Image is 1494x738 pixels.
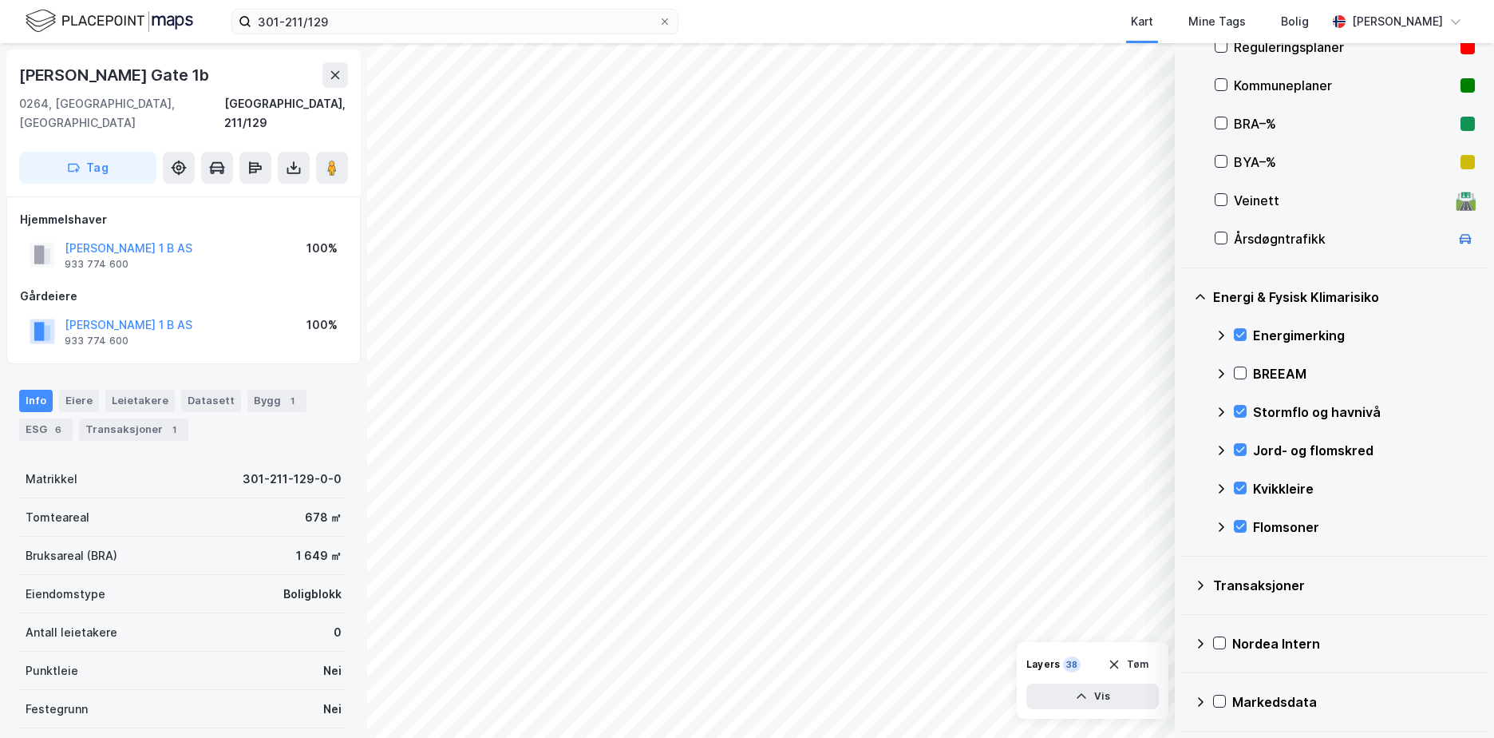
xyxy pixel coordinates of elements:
[59,390,99,412] div: Eiere
[1234,114,1454,133] div: BRA–%
[105,390,175,412] div: Leietakere
[1253,403,1475,422] div: Stormflo og havnivå
[26,546,117,565] div: Bruksareal (BRA)
[224,94,348,133] div: [GEOGRAPHIC_DATA], 211/129
[1281,12,1309,31] div: Bolig
[1234,38,1454,57] div: Reguleringsplaner
[334,623,342,642] div: 0
[1234,153,1454,172] div: BYA–%
[166,422,182,438] div: 1
[323,661,342,680] div: Nei
[1253,441,1475,460] div: Jord- og flomskred
[19,62,212,88] div: [PERSON_NAME] Gate 1b
[26,508,89,527] div: Tomteareal
[305,508,342,527] div: 678 ㎡
[1131,12,1153,31] div: Kart
[79,419,188,441] div: Transaksjoner
[1414,661,1494,738] iframe: Chat Widget
[20,210,347,229] div: Hjemmelshaver
[1213,288,1475,307] div: Energi & Fysisk Klimarisiko
[251,10,658,34] input: Søk på adresse, matrikkel, gårdeiere, leietakere eller personer
[1234,229,1449,248] div: Årsdøgntrafikk
[306,239,338,258] div: 100%
[283,585,342,604] div: Boligblokk
[1097,652,1159,677] button: Tøm
[1232,634,1475,653] div: Nordea Intern
[323,700,342,719] div: Nei
[306,315,338,335] div: 100%
[65,335,128,347] div: 933 774 600
[1213,576,1475,595] div: Transaksjoner
[1352,12,1443,31] div: [PERSON_NAME]
[1253,479,1475,498] div: Kvikkleire
[1026,684,1159,709] button: Vis
[20,287,347,306] div: Gårdeiere
[26,470,77,489] div: Matrikkel
[1232,692,1475,712] div: Markedsdata
[19,152,156,184] button: Tag
[19,419,73,441] div: ESG
[26,585,105,604] div: Eiendomstype
[1455,190,1476,211] div: 🛣️
[1253,326,1475,345] div: Energimerking
[19,94,224,133] div: 0264, [GEOGRAPHIC_DATA], [GEOGRAPHIC_DATA]
[181,390,241,412] div: Datasett
[247,390,306,412] div: Bygg
[1253,518,1475,537] div: Flomsoner
[1234,76,1454,95] div: Kommuneplaner
[19,390,53,412] div: Info
[26,700,88,719] div: Festegrunn
[50,422,66,438] div: 6
[65,258,128,271] div: 933 774 600
[26,661,78,680] div: Punktleie
[296,546,342,565] div: 1 649 ㎡
[1026,658,1060,671] div: Layers
[243,470,342,489] div: 301-211-129-0-0
[1063,657,1081,673] div: 38
[1188,12,1246,31] div: Mine Tags
[1253,364,1475,383] div: BREEAM
[26,7,193,35] img: logo.f888ab2527a4732fd821a326f86c7f29.svg
[1234,191,1449,210] div: Veinett
[284,393,300,409] div: 1
[26,623,117,642] div: Antall leietakere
